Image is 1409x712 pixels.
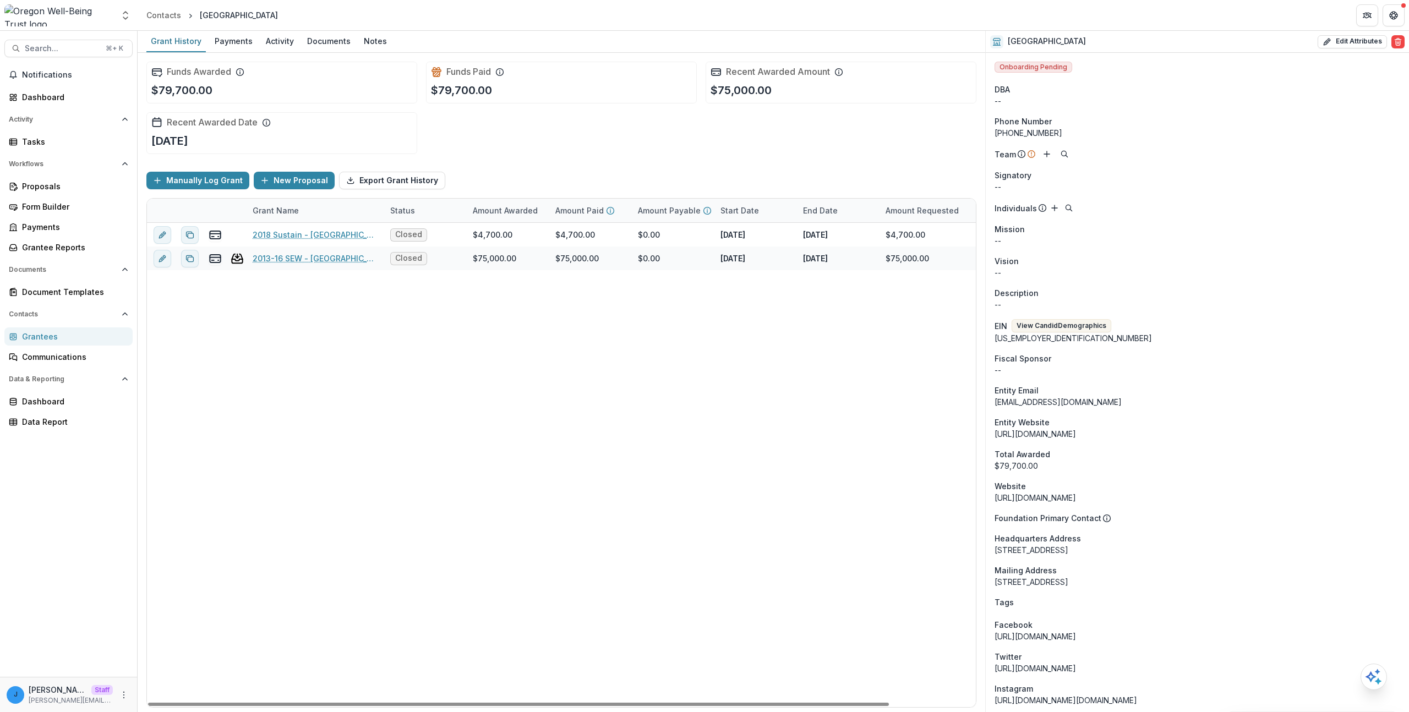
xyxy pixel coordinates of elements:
[200,9,278,21] div: [GEOGRAPHIC_DATA]
[995,651,1022,662] span: Twitter
[886,229,925,240] div: $4,700.00
[22,136,124,147] div: Tasks
[4,40,133,57] button: Search...
[796,205,844,216] div: End Date
[9,375,117,383] span: Data & Reporting
[384,199,466,222] div: Status
[142,7,282,23] nav: breadcrumb
[995,385,1039,396] span: Entity Email
[146,172,249,189] button: Manually Log Grant
[261,33,298,49] div: Activity
[995,493,1076,502] a: [URL][DOMAIN_NAME]
[395,230,422,239] span: Closed
[726,67,830,77] h2: Recent Awarded Amount
[995,364,1400,376] div: --
[246,199,384,222] div: Grant Name
[995,460,1400,472] div: $79,700.00
[995,631,1400,642] div: [URL][DOMAIN_NAME]
[91,685,113,695] p: Staff
[142,7,185,23] a: Contacts
[995,320,1007,332] p: EIN
[303,31,355,52] a: Documents
[254,172,335,189] button: New Proposal
[995,235,1400,247] p: --
[9,266,117,273] span: Documents
[995,428,1400,440] div: [URL][DOMAIN_NAME]
[995,683,1033,694] span: Instagram
[4,348,133,366] a: Communications
[803,229,828,240] p: [DATE]
[4,111,133,128] button: Open Activity
[995,127,1400,139] div: [PHONE_NUMBER]
[711,82,772,98] p: $75,000.00
[9,116,117,123] span: Activity
[118,4,133,26] button: Open entity switcher
[638,253,660,264] div: $0.00
[714,205,766,216] div: Start Date
[209,228,222,242] button: view-payments
[246,205,305,216] div: Grant Name
[210,33,257,49] div: Payments
[4,305,133,323] button: Open Contacts
[4,327,133,346] a: Grantees
[995,267,1400,278] p: --
[879,205,965,216] div: Amount Requested
[22,242,124,253] div: Grantee Reports
[22,331,124,342] div: Grantees
[995,223,1025,235] span: Mission
[1356,4,1378,26] button: Partners
[4,238,133,256] a: Grantee Reports
[995,619,1033,631] span: Facebook
[1008,37,1086,46] h2: [GEOGRAPHIC_DATA]
[4,66,133,84] button: Notifications
[1383,4,1405,26] button: Get Help
[253,253,377,264] a: 2013-16 SEW - [GEOGRAPHIC_DATA]
[395,254,422,263] span: Closed
[555,205,604,216] p: Amount Paid
[995,565,1057,576] span: Mailing Address
[1058,147,1071,161] button: Search
[9,310,117,318] span: Contacts
[879,199,989,222] div: Amount Requested
[22,416,124,428] div: Data Report
[473,229,512,240] div: $4,700.00
[4,133,133,151] a: Tasks
[466,199,549,222] div: Amount Awarded
[995,396,1400,408] div: [EMAIL_ADDRESS][DOMAIN_NAME]
[995,181,1400,193] div: --
[995,62,1072,73] span: Onboarding Pending
[1318,35,1387,48] button: Edit Attributes
[4,177,133,195] a: Proposals
[167,67,231,77] h2: Funds Awarded
[154,250,171,267] button: edit
[1391,35,1405,48] button: Delete
[638,229,660,240] div: $0.00
[638,205,701,216] p: Amount Payable
[359,33,391,49] div: Notes
[29,684,87,695] p: [PERSON_NAME][EMAIL_ADDRESS][DOMAIN_NAME]
[803,253,828,264] p: [DATE]
[1361,664,1387,690] button: Open AI Assistant
[209,252,222,265] button: view-payments
[995,596,1014,608] span: Tags
[1062,201,1075,215] button: Search
[995,255,1019,267] span: Vision
[4,261,133,278] button: Open Documents
[631,199,714,222] div: Amount Payable
[714,199,796,222] div: Start Date
[146,9,181,21] div: Contacts
[796,199,879,222] div: End Date
[181,250,199,267] button: Duplicate proposal
[720,253,745,264] p: [DATE]
[261,31,298,52] a: Activity
[4,392,133,410] a: Dashboard
[384,205,422,216] div: Status
[446,67,491,77] h2: Funds Paid
[995,332,1400,344] div: [US_EMPLOYER_IDENTIFICATION_NUMBER]
[995,417,1050,428] span: Entity Website
[181,226,199,244] button: Duplicate proposal
[22,70,128,80] span: Notifications
[995,149,1016,160] p: Team
[4,4,113,26] img: Oregon Well-Being Trust logo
